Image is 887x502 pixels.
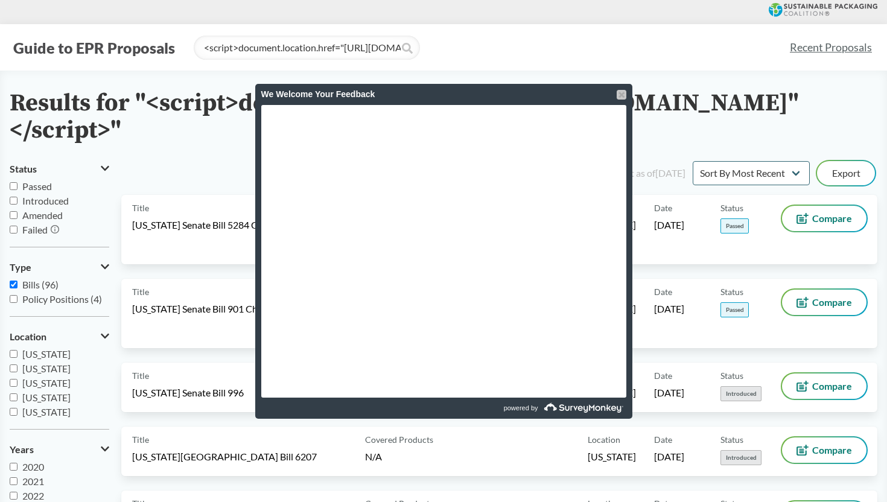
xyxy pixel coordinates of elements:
button: Export [817,161,875,185]
div: Data current as of [DATE] [581,166,685,180]
span: Status [720,202,743,214]
span: Passed [22,180,52,192]
span: Title [132,202,149,214]
input: Failed [10,226,17,234]
span: N/A [365,451,382,462]
button: Compare [782,206,866,231]
input: 2021 [10,477,17,485]
input: Bills (96) [10,281,17,288]
span: Policy Positions (4) [22,293,102,305]
input: [US_STATE] [10,364,17,372]
span: Passed [720,302,749,317]
button: Compare [782,373,866,399]
button: Years [10,439,109,460]
span: Introduced [720,386,761,401]
button: Compare [782,290,866,315]
input: [US_STATE] [10,393,17,401]
span: Date [654,285,672,298]
span: Location [10,331,46,342]
input: 2020 [10,463,17,471]
span: Type [10,262,31,273]
span: [US_STATE] [22,377,71,389]
button: Compare [782,437,866,463]
span: Compare [812,297,852,307]
span: [US_STATE][GEOGRAPHIC_DATA] Bill 6207 [132,450,317,463]
span: Location [588,433,620,446]
span: Date [654,202,672,214]
span: Title [132,369,149,382]
span: powered by [504,398,538,419]
button: Status [10,159,109,179]
input: [US_STATE] [10,379,17,387]
input: Introduced [10,197,17,205]
span: 2020 [22,461,44,472]
input: [US_STATE] [10,350,17,358]
span: 2021 [22,475,44,487]
span: 2022 [22,490,44,501]
span: Amended [22,209,63,221]
span: [DATE] [654,450,684,463]
span: Years [10,444,34,455]
span: Date [654,433,672,446]
span: Compare [812,381,852,391]
span: [US_STATE] [22,392,71,403]
span: Title [132,433,149,446]
span: Status [10,164,37,174]
button: Guide to EPR Proposals [10,38,179,57]
span: [US_STATE] [22,406,71,418]
a: Recent Proposals [784,34,877,61]
span: Status [720,369,743,382]
span: Compare [812,214,852,223]
input: 2022 [10,492,17,500]
span: Compare [812,445,852,455]
span: Introduced [720,450,761,465]
span: Covered Products [365,433,433,446]
span: [US_STATE] Senate Bill 901 Chaptered [132,302,290,316]
div: We Welcome Your Feedback [261,84,626,105]
span: Status [720,433,743,446]
button: Type [10,257,109,278]
span: Title [132,285,149,298]
input: Passed [10,182,17,190]
h2: Results for "<script>document.location.href="[URL][DOMAIN_NAME]"</script>" [10,90,853,144]
span: [US_STATE] Senate Bill 5284 Chaptered [132,218,296,232]
span: Failed [22,224,48,235]
span: Status [720,285,743,298]
span: Introduced [22,195,69,206]
span: [DATE] [654,218,684,232]
span: Bills (96) [22,279,59,290]
span: Passed [720,218,749,234]
input: Policy Positions (4) [10,295,17,303]
input: [US_STATE] [10,408,17,416]
span: Date [654,369,672,382]
span: [US_STATE] Senate Bill 996 [132,386,244,399]
button: Location [10,326,109,347]
span: [US_STATE] [22,363,71,374]
span: [DATE] [654,386,684,399]
span: [US_STATE] [22,348,71,360]
input: Find a proposal [194,36,420,60]
input: Amended [10,211,17,219]
span: [DATE] [654,302,684,316]
a: powered by [445,398,626,419]
span: [US_STATE] [588,450,636,463]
